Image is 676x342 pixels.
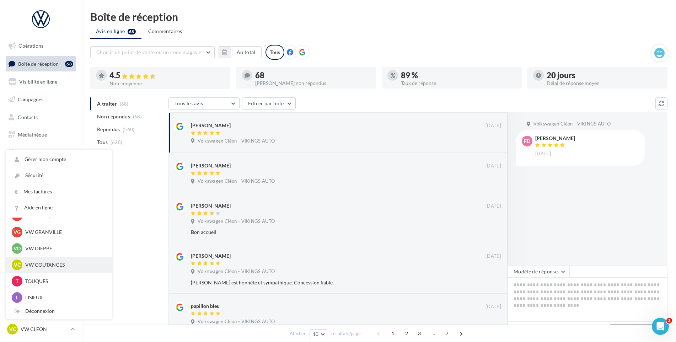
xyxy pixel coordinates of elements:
div: papillon bleu [191,303,220,310]
span: (628) [111,139,123,145]
p: VW DIEPPE [25,245,103,252]
span: T [16,278,18,285]
span: Volkswagen Cléon - VIKINGS AUTO [198,218,275,225]
div: 4.5 [109,71,225,80]
span: Choisir un point de vente ou un code magasin [96,49,202,55]
span: Non répondus [97,113,130,120]
div: 20 jours [547,71,662,79]
a: Gérer mon compte [6,151,112,167]
p: VW CLEON [21,326,68,333]
div: Déconnexion [6,303,112,319]
span: Opérations [18,43,43,49]
span: Calendrier [18,149,42,155]
span: VC [9,326,16,333]
span: VC [14,261,21,268]
a: Contacts [4,110,77,125]
span: 2 [401,328,412,339]
div: Tous [265,45,284,60]
span: 10 [313,331,319,337]
p: VW COUTANCES [25,261,103,268]
button: Modèle de réponse [508,266,569,278]
button: 10 [310,329,328,339]
p: VW GRANVILLE [25,229,103,236]
a: Visibilité en ligne [4,74,77,89]
span: Tous les avis [175,100,203,106]
a: VC VW CLEON [6,322,76,336]
span: [DATE] [485,253,501,260]
button: Tous les avis [168,97,240,109]
iframe: Intercom live chat [652,318,669,335]
div: [PERSON_NAME] [191,122,231,129]
span: Volkswagen Cléon - VIKINGS AUTO [198,138,275,144]
span: Commentaires [148,28,182,35]
a: Opérations [4,38,77,53]
div: [PERSON_NAME] non répondus [255,81,370,86]
span: L [16,294,18,301]
span: Campagnes [18,96,43,102]
a: Sécurité [6,167,112,183]
div: [PERSON_NAME] [535,136,575,141]
span: (560) [123,127,135,132]
span: Contacts [18,114,38,120]
span: 7 [441,328,453,339]
span: 1 [387,328,398,339]
a: PLV et print personnalisable [4,163,77,184]
span: Volkswagen Cléon - VIKINGS AUTO [198,319,275,325]
button: Filtrer par note [242,97,296,109]
span: [DATE] [485,123,501,129]
div: 89 % [401,71,516,79]
a: Calendrier [4,145,77,160]
span: 3 [414,328,425,339]
span: [DATE] [485,203,501,209]
button: Au total [231,46,262,58]
div: Délai de réponse moyen [547,81,662,86]
span: Volkswagen Cléon - VIKINGS AUTO [198,178,275,185]
span: Volkswagen Cléon - VIKINGS AUTO [198,268,275,275]
div: Taux de réponse [401,81,516,86]
a: Boîte de réception68 [4,56,77,71]
span: résultats/page [331,330,361,337]
button: Au total [219,46,262,58]
span: Fd [524,138,530,145]
a: Campagnes [4,92,77,107]
div: Bon accueil [191,229,455,236]
span: Volkswagen Cléon - VIKINGS AUTO [533,121,611,127]
div: [PERSON_NAME] [191,162,231,169]
span: Visibilité en ligne [19,79,57,85]
div: Note moyenne [109,81,225,86]
div: 68 [65,61,73,67]
span: Tous [97,139,108,146]
span: [DATE] [485,163,501,169]
a: Campagnes DataOnDemand [4,186,77,207]
span: Afficher [290,330,306,337]
span: VG [14,229,21,236]
div: Boîte de réception [90,11,667,22]
div: [PERSON_NAME] [191,202,231,209]
span: [DATE] [485,304,501,310]
div: 68 [255,71,370,79]
span: [DATE] [535,151,551,157]
span: 1 [666,318,672,324]
span: (68) [133,114,142,119]
a: Mes factures [6,184,112,200]
a: Médiathèque [4,127,77,142]
span: ... [428,328,439,339]
div: [PERSON_NAME] [191,252,231,260]
p: TOUQUES [25,278,103,285]
a: Aide en ligne [6,200,112,216]
span: VD [14,245,21,252]
button: Choisir un point de vente ou un code magasin [90,46,215,58]
span: Répondus [97,126,120,133]
p: LISIEUX [25,294,103,301]
span: Médiathèque [18,132,47,138]
span: Boîte de réception [18,60,59,66]
div: [PERSON_NAME] est honnête et sympathique. Concession fiable. [191,279,455,286]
